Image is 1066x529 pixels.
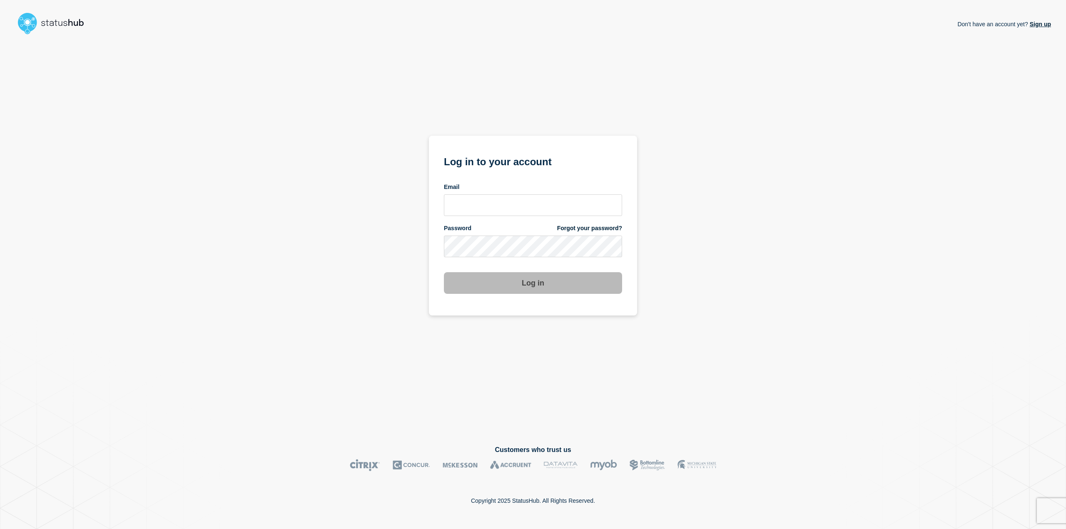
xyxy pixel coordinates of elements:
img: Concur logo [393,459,430,471]
img: MSU logo [677,459,716,471]
span: Email [444,183,459,191]
img: Citrix logo [350,459,380,471]
a: Forgot your password? [557,224,622,232]
img: myob logo [590,459,617,471]
span: Password [444,224,471,232]
img: DataVita logo [544,459,578,471]
p: Don't have an account yet? [957,14,1051,34]
h1: Log in to your account [444,153,622,169]
h2: Customers who trust us [15,446,1051,454]
button: Log in [444,272,622,294]
p: Copyright 2025 StatusHub. All Rights Reserved. [471,497,595,504]
img: Accruent logo [490,459,531,471]
img: McKesson logo [443,459,478,471]
img: Bottomline logo [630,459,665,471]
a: Sign up [1028,21,1051,27]
input: email input [444,194,622,216]
input: password input [444,236,622,257]
img: StatusHub logo [15,10,94,37]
